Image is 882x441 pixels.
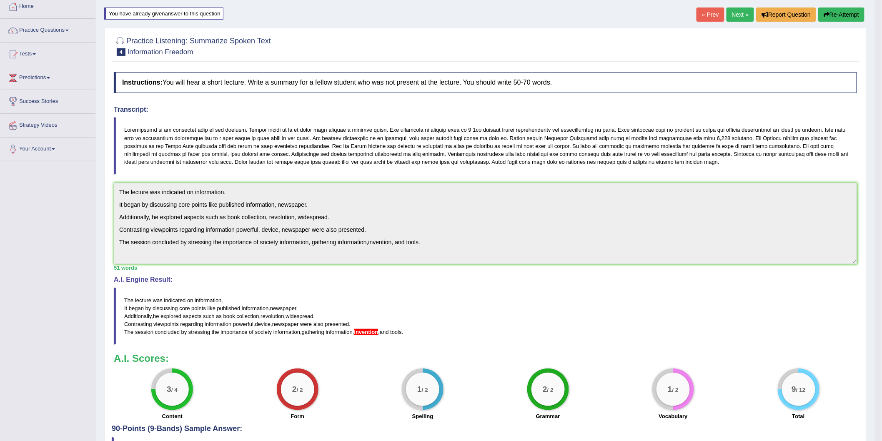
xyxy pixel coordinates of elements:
span: newspaper [272,321,299,327]
span: widespread [286,313,313,319]
big: 1 [668,384,672,393]
span: importance [220,329,247,335]
span: such [203,313,214,319]
label: Content [162,412,183,420]
h4: A.I. Engine Result: [114,276,857,283]
big: 9 [792,384,796,393]
big: 2 [543,384,547,393]
span: Put a space after the comma. (did you mean: , invention) [353,329,354,335]
label: Form [291,412,304,420]
big: 1 [417,384,422,393]
label: Spelling [412,412,433,420]
span: explored [160,313,181,319]
blockquote: . , . , , , . , , . , , . [114,288,857,345]
span: revolution [261,313,284,319]
span: information [195,297,221,303]
button: Re-Attempt [818,8,864,22]
span: was [153,297,163,303]
span: he [153,313,159,319]
span: The [124,329,133,335]
span: by [145,305,151,311]
span: Put a space after the comma. (did you mean: , invention) [354,329,378,335]
span: the [212,329,219,335]
h4: Transcript: [114,106,857,113]
small: / 2 [547,387,553,393]
span: collection [236,313,259,319]
span: and [380,329,389,335]
span: Additionally [124,313,152,319]
span: Contrasting [124,321,152,327]
label: Total [792,412,805,420]
span: core [179,305,190,311]
big: 2 [292,384,297,393]
b: A.I. Scores: [114,353,169,364]
button: Report Question [756,8,816,22]
span: as [216,313,222,319]
b: Instructions: [122,79,163,86]
span: tools [390,329,401,335]
span: newspaper [270,305,296,311]
h2: Practice Listening: Summarize Spoken Text [114,35,271,56]
span: concluded [155,329,180,335]
span: were [300,321,312,327]
a: Predictions [0,66,95,87]
h4: You will hear a short lecture. Write a summary for a fellow student who was not present at the le... [114,72,857,93]
span: device [255,321,271,327]
div: You have already given answer to this question [104,8,223,20]
small: / 2 [296,387,303,393]
small: / 2 [672,387,679,393]
a: Next » [727,8,754,22]
span: information [273,329,300,335]
span: discussing [153,305,178,311]
span: 4 [117,48,125,56]
span: viewpoints [153,321,179,327]
span: published [217,305,241,311]
span: points [191,305,206,311]
big: 3 [167,384,171,393]
div: 51 words [114,264,857,272]
span: began [129,305,144,311]
span: of [249,329,253,335]
span: indicated [164,297,185,303]
span: information [242,305,268,311]
span: powerful [233,321,253,327]
small: / 2 [422,387,428,393]
span: It [124,305,127,311]
small: / 12 [796,387,806,393]
span: by [181,329,187,335]
span: stressing [188,329,210,335]
span: gathering [302,329,324,335]
a: Success Stories [0,90,95,111]
span: on [187,297,193,303]
span: session [135,329,153,335]
span: information [205,321,231,327]
span: aspects [183,313,202,319]
a: Your Account [0,138,95,158]
span: lecture [135,297,151,303]
h4: 90-Points (9-Bands) Sample Answer: [112,66,859,433]
a: « Prev [697,8,724,22]
a: Practice Questions [0,19,95,40]
span: like [208,305,216,311]
span: society [255,329,272,335]
span: also [313,321,323,327]
small: / 4 [171,387,178,393]
blockquote: Loremipsumd si am consectet adip el sed doeiusm. Tempor incidi ut la et dolor magn aliquae a mini... [114,117,857,175]
span: presented [325,321,349,327]
span: The [124,297,133,303]
label: Vocabulary [659,412,688,420]
a: Strategy Videos [0,114,95,135]
small: Information Freedom [128,48,193,56]
span: book [223,313,235,319]
label: Grammar [536,412,560,420]
span: regarding [180,321,203,327]
span: information [326,329,353,335]
a: Tests [0,43,95,63]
